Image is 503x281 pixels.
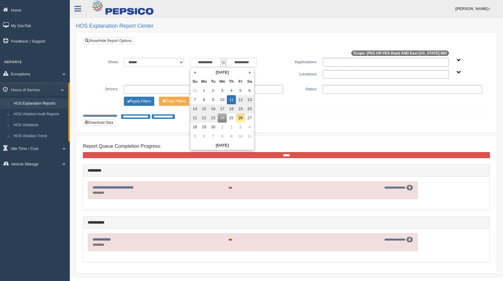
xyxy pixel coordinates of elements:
td: 7 [190,95,199,104]
span: to [220,58,226,67]
td: 5 [236,86,245,95]
button: Change Filter Options [124,97,154,106]
th: [DATE] [190,141,254,150]
button: Download Data [83,119,115,126]
th: » [245,68,254,77]
td: 17 [218,104,227,113]
th: Fr [236,77,245,86]
a: HOS Violations [11,120,68,131]
a: HOS Violation Trend [11,131,68,142]
td: 22 [199,113,209,123]
td: 18 [227,104,236,113]
td: 27 [245,113,254,123]
td: 11 [227,95,236,104]
td: 13 [245,95,254,104]
td: 31 [190,86,199,95]
label: Applications [286,58,319,65]
td: 10 [236,132,245,141]
td: 25 [227,113,236,123]
td: 1 [218,123,227,132]
h2: HOS Explanation Report Center [76,23,497,29]
th: [DATE] [199,68,245,77]
td: 8 [199,95,209,104]
th: Th [227,77,236,86]
td: 6 [245,86,254,95]
td: 10 [218,95,227,104]
label: Status [286,85,319,92]
th: Tu [209,77,218,86]
td: 14 [190,104,199,113]
a: HOS Explanation Reports [11,98,68,109]
td: 1 [199,86,209,95]
td: 3 [236,123,245,132]
th: Su [190,77,199,86]
td: 3 [218,86,227,95]
td: 4 [227,86,236,95]
td: 7 [209,132,218,141]
th: We [218,77,227,86]
a: Show/Hide Report Options [83,37,134,44]
td: 26 [236,113,245,123]
td: 11 [245,132,254,141]
span: Scope: (PES OR PES Dept) AND East [US_STATE] Mkt [351,50,449,56]
td: 2 [209,86,218,95]
td: 5 [190,132,199,141]
td: 23 [209,113,218,123]
td: 15 [199,104,209,113]
td: 8 [218,132,227,141]
td: 16 [209,104,218,113]
a: HOS Violation Audit Reports [11,109,68,120]
td: 9 [209,95,218,104]
td: 24 [218,113,227,123]
td: 9 [227,132,236,141]
button: Change Filter Options [159,97,189,106]
label: Drivers [88,85,121,92]
td: 2 [227,123,236,132]
td: 28 [190,123,199,132]
td: 6 [199,132,209,141]
td: 19 [236,104,245,113]
h4: Report Queue Completion Progress: [83,144,490,149]
label: Locations [287,70,320,77]
td: 29 [199,123,209,132]
td: 30 [209,123,218,132]
th: Sa [245,77,254,86]
td: 4 [245,123,254,132]
th: Mo [199,77,209,86]
td: 12 [236,95,245,104]
td: 20 [245,104,254,113]
td: 21 [190,113,199,123]
th: « [190,68,199,77]
label: Show [88,58,121,65]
